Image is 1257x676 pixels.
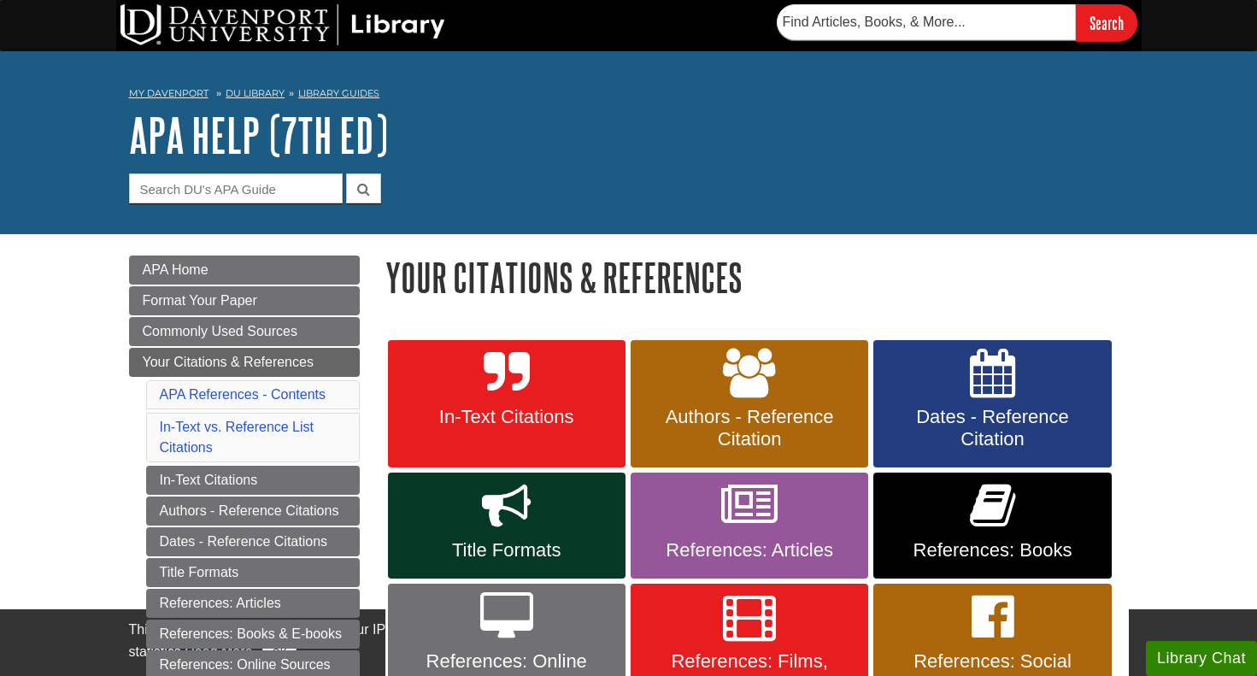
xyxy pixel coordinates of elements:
img: DU Library [120,4,445,45]
nav: breadcrumb [129,82,1129,109]
span: Title Formats [401,539,613,561]
a: References: Books [873,473,1111,579]
a: My Davenport [129,86,209,101]
span: Authors - Reference Citation [643,406,855,450]
a: Library Guides [298,87,379,99]
button: Library Chat [1146,641,1257,676]
a: DU Library [226,87,285,99]
a: References: Articles [146,589,360,618]
input: Search DU's APA Guide [129,173,343,203]
a: Authors - Reference Citation [631,340,868,468]
a: Your Citations & References [129,348,360,377]
a: References: Books & E-books [146,620,360,649]
form: Searches DU Library's articles, books, and more [777,4,1137,41]
a: Authors - Reference Citations [146,497,360,526]
span: Commonly Used Sources [143,324,297,338]
span: Your Citations & References [143,355,314,369]
a: APA References - Contents [160,387,326,402]
span: In-Text Citations [401,406,613,428]
input: Find Articles, Books, & More... [777,4,1076,40]
a: Dates - Reference Citations [146,527,360,556]
span: APA Home [143,262,209,277]
input: Search [1076,4,1137,41]
a: References: Articles [631,473,868,579]
a: Commonly Used Sources [129,317,360,346]
span: References: Books [886,539,1098,561]
a: Dates - Reference Citation [873,340,1111,468]
a: Title Formats [388,473,626,579]
span: Format Your Paper [143,293,257,308]
a: APA Help (7th Ed) [129,109,388,162]
a: Format Your Paper [129,286,360,315]
span: Dates - Reference Citation [886,406,1098,450]
span: References: Articles [643,539,855,561]
a: In-Text vs. Reference List Citations [160,420,314,455]
a: APA Home [129,256,360,285]
a: Title Formats [146,558,360,587]
h1: Your Citations & References [385,256,1129,299]
a: In-Text Citations [146,466,360,495]
a: In-Text Citations [388,340,626,468]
